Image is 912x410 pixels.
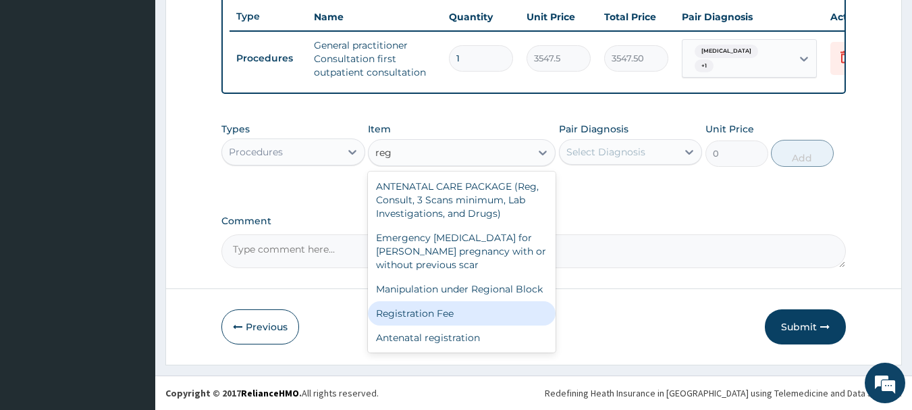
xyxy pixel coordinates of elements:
div: Registration Fee [368,301,556,326]
th: Name [307,3,442,30]
td: General practitioner Consultation first outpatient consultation [307,32,442,86]
div: Select Diagnosis [566,145,645,159]
td: Procedures [230,46,307,71]
button: Previous [221,309,299,344]
button: Submit [765,309,846,344]
label: Item [368,122,391,136]
div: Chat with us now [70,76,227,93]
strong: Copyright © 2017 . [165,387,302,399]
th: Quantity [442,3,520,30]
button: Add [771,140,834,167]
textarea: Type your message and hit 'Enter' [7,270,257,317]
a: RelianceHMO [241,387,299,399]
div: Emergency [MEDICAL_DATA] for [PERSON_NAME] pregnancy with or without previous scar [368,226,556,277]
th: Type [230,4,307,29]
div: ANTENATAL CARE PACKAGE (Reg, Consult, 3 Scans minimum, Lab Investigations, and Drugs) [368,174,556,226]
span: We're online! [78,120,186,257]
th: Actions [824,3,891,30]
div: Redefining Heath Insurance in [GEOGRAPHIC_DATA] using Telemedicine and Data Science! [545,386,902,400]
span: + 1 [695,59,714,73]
img: d_794563401_company_1708531726252_794563401 [25,68,55,101]
label: Pair Diagnosis [559,122,628,136]
label: Types [221,124,250,135]
th: Unit Price [520,3,597,30]
div: Antenatal registration [368,326,556,350]
div: Procedures [229,145,283,159]
div: Manipulation under Regional Block [368,277,556,301]
div: Minimize live chat window [221,7,254,39]
span: [MEDICAL_DATA] [695,45,758,58]
th: Pair Diagnosis [675,3,824,30]
th: Total Price [597,3,675,30]
label: Comment [221,215,847,227]
label: Unit Price [705,122,754,136]
footer: All rights reserved. [155,376,912,410]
